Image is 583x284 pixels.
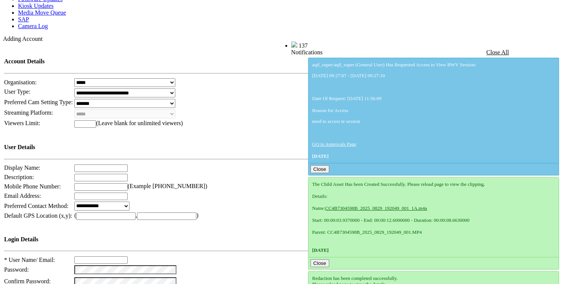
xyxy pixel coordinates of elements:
a: SAP [18,16,29,22]
a: Close All [487,49,509,55]
span: Viewers Limit: [4,120,40,126]
span: 137 [299,42,308,49]
span: (Leave blank for unlimited viewers) [96,120,183,126]
span: Description: [4,174,34,180]
span: (Example [PHONE_NUMBER]) [128,183,207,189]
span: Email Address: [4,193,41,199]
div: Notifications [291,49,564,56]
span: * User Name/ Email: [4,257,55,263]
span: Welcome, - (Administrator) [222,42,276,48]
div: aqil_super/aqil_super (General User) Has Requested Access to View BWV Session: Date Of Request: [... [312,62,555,159]
span: User Type: [4,88,30,95]
h4: Login Details [4,236,404,243]
span: Password: [4,266,29,273]
p: need to access te session [312,118,555,124]
a: GO to Approvals Page [312,141,356,147]
span: [DATE] [312,153,329,159]
a: CC4B7304598B_2025_0829_192049_001_1A.m4a [325,205,427,211]
span: Display Name: [4,164,40,171]
h4: User Details [4,144,404,151]
span: [DATE] [312,247,329,253]
span: Organisation: [4,79,37,85]
span: Mobile Phone Number: [4,183,61,190]
span: Default GPS Location (x,y): [4,212,72,219]
img: bell25.png [291,42,297,48]
a: Camera Log [18,23,48,29]
td: ( , ) [74,212,404,220]
button: Close [310,259,329,267]
h4: Account Details [4,58,404,65]
a: Kiosk Updates [18,3,54,9]
span: Streaming Platform: [4,109,53,116]
p: [DATE] 09:27:07 - [DATE] 09:27:10 [312,73,555,79]
div: The Child Asset Has been Created Successfully. Please reload page to view the clipping. Details: ... [312,181,555,253]
button: Close [310,165,329,173]
span: Adding Account [3,36,42,42]
span: Preferred Contact Method: [4,203,69,209]
a: Media Move Queue [18,9,66,16]
span: Preferred Cam Setting Type: [4,99,73,105]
